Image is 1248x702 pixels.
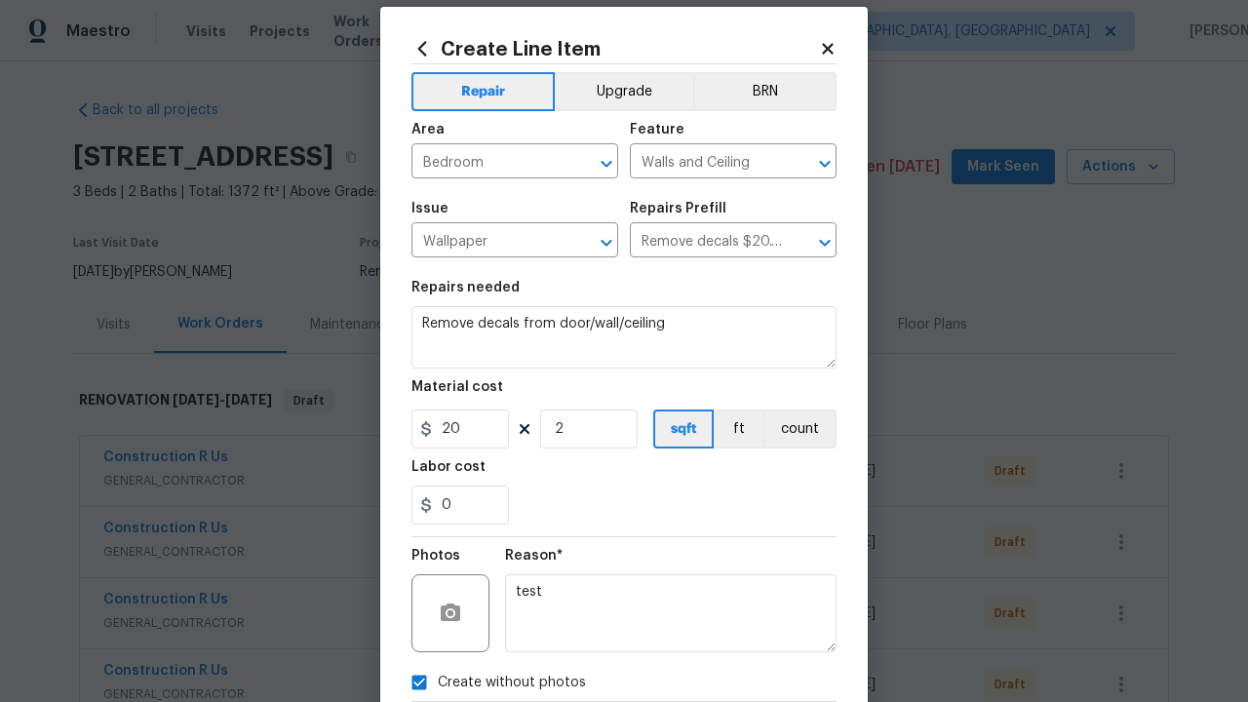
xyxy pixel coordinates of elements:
textarea: test [505,574,837,652]
h2: Create Line Item [411,38,819,59]
h5: Repairs needed [411,281,520,294]
button: Upgrade [555,72,694,111]
button: Repair [411,72,555,111]
h5: Photos [411,549,460,563]
h5: Repairs Prefill [630,202,726,215]
button: Open [593,229,620,256]
button: Open [593,150,620,177]
h5: Area [411,123,445,136]
h5: Issue [411,202,448,215]
button: ft [714,409,763,448]
h5: Feature [630,123,684,136]
h5: Labor cost [411,460,486,474]
button: Open [811,150,838,177]
h5: Material cost [411,380,503,394]
h5: Reason* [505,549,563,563]
button: sqft [653,409,714,448]
button: count [763,409,837,448]
textarea: Remove decals from door/wall/ceiling [411,306,837,369]
button: Open [811,229,838,256]
button: BRN [693,72,837,111]
span: Create without photos [438,673,586,693]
